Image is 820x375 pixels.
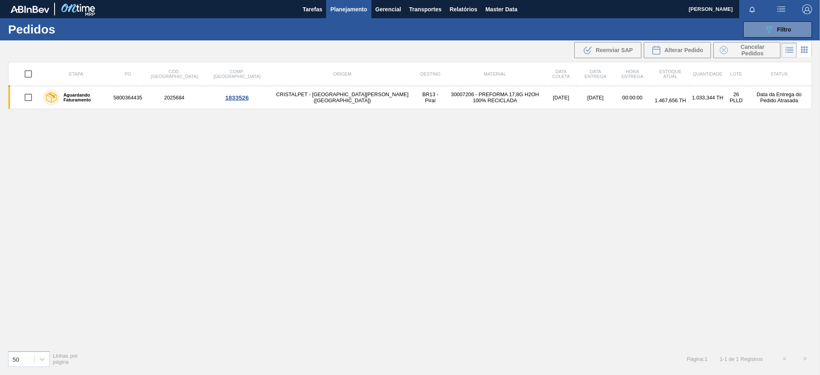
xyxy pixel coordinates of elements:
span: Status [771,72,788,76]
td: 1.033,344 TH [689,86,725,109]
span: Gerencial [375,4,401,14]
div: Visão em Cards [797,42,812,58]
button: > [795,349,815,369]
td: 26 PLLD [726,86,747,109]
td: BR13 - Piraí [416,86,445,109]
span: Transportes [409,4,441,14]
img: userActions [776,4,786,14]
div: Cancelar Pedidos em Massa [713,42,780,58]
span: Relatórios [449,4,477,14]
td: CRISTALPET - [GEOGRAPHIC_DATA][PERSON_NAME] ([GEOGRAPHIC_DATA]) [269,86,416,109]
td: 30007206 - PREFORMA 17,8G H2OH 100% RECICLADA [445,86,545,109]
span: Estoque atual [659,69,681,79]
span: Data entrega [584,69,606,79]
td: 5800364435 [112,86,143,109]
span: Cód. [GEOGRAPHIC_DATA] [151,69,198,79]
td: 2025684 [143,86,205,109]
span: Lote [730,72,742,76]
span: Destino [420,72,441,76]
span: Origem [333,72,351,76]
h1: Pedidos [8,25,130,34]
td: 00:00:00 [613,86,651,109]
div: Reenviar SAP [574,42,641,58]
td: Data da Entrega do Pedido Atrasada [747,86,812,109]
button: Cancelar Pedidos [713,42,780,58]
label: Aguardando Faturamento [59,93,109,102]
span: Página : 1 [687,356,707,362]
span: 1.467,656 TH [655,97,686,103]
span: Data coleta [552,69,570,79]
span: Quantidade [693,72,722,76]
span: Reenviar SAP [596,47,633,53]
span: Tarefas [303,4,323,14]
img: Logout [802,4,812,14]
span: Planejamento [330,4,367,14]
span: Master Data [485,4,517,14]
td: [DATE] [577,86,613,109]
img: TNhmsLtSVTkK8tSr43FrP2fwEKptu5GPRR3wAAAABJRU5ErkJggg== [11,6,49,13]
td: [DATE] [545,86,577,109]
span: Filtro [777,26,791,33]
span: Material [484,72,506,76]
button: < [775,349,795,369]
span: Linhas por página [53,353,78,365]
span: 1 - 1 de 1 Registros [720,356,763,362]
span: PO [124,72,131,76]
button: Notificações [739,4,765,15]
span: Hora Entrega [622,69,643,79]
a: Aguardando Faturamento58003644352025684CRISTALPET - [GEOGRAPHIC_DATA][PERSON_NAME] ([GEOGRAPHIC_D... [8,86,812,109]
div: 1833526 [207,94,268,101]
div: Visão em Lista [782,42,797,58]
div: 50 [13,356,19,362]
span: Etapa [69,72,83,76]
button: Filtro [743,21,812,38]
span: Cancelar Pedidos [731,44,774,57]
span: Comp. [GEOGRAPHIC_DATA] [213,69,260,79]
span: Alterar Pedido [664,47,703,53]
div: Alterar Pedido [644,42,711,58]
